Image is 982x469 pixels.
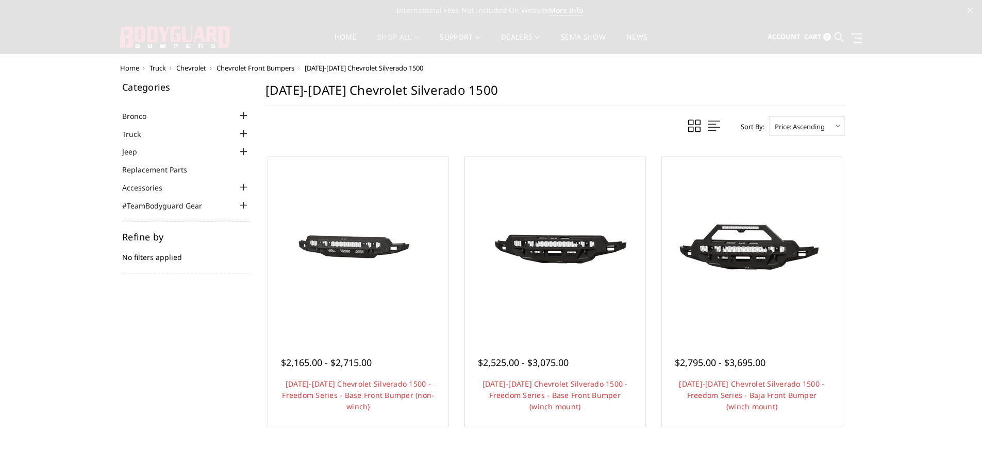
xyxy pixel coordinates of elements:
[768,32,801,41] span: Account
[120,63,139,73] a: Home
[282,379,434,411] a: [DATE]-[DATE] Chevrolet Silverado 1500 - Freedom Series - Base Front Bumper (non-winch)
[626,33,647,54] a: News
[281,356,372,369] span: $2,165.00 - $2,715.00
[149,63,166,73] a: Truck
[377,33,419,54] a: shop all
[679,379,824,411] a: [DATE]-[DATE] Chevrolet Silverado 1500 - Freedom Series - Baja Front Bumper (winch mount)
[440,33,480,54] a: Support
[122,129,154,140] a: Truck
[271,160,446,335] a: 2022-2025 Chevrolet Silverado 1500 - Freedom Series - Base Front Bumper (non-winch) 2022-2025 Che...
[120,26,231,48] img: BODYGUARD BUMPERS
[501,33,540,54] a: Dealers
[561,33,606,54] a: SEMA Show
[122,146,150,157] a: Jeep
[122,111,159,121] a: Bronco
[804,32,822,41] span: Cart
[675,356,765,369] span: $2,795.00 - $3,695.00
[217,63,294,73] a: Chevrolet Front Bumpers
[305,63,423,73] span: [DATE]-[DATE] Chevrolet Silverado 1500
[473,201,638,293] img: 2022-2025 Chevrolet Silverado 1500 - Freedom Series - Base Front Bumper (winch mount)
[335,33,357,54] a: Home
[122,232,250,273] div: No filters applied
[122,200,215,211] a: #TeamBodyguard Gear
[176,63,206,73] a: Chevrolet
[122,182,175,193] a: Accessories
[482,379,628,411] a: [DATE]-[DATE] Chevrolet Silverado 1500 - Freedom Series - Base Front Bumper (winch mount)
[664,160,840,335] a: 2022-2025 Chevrolet Silverado 1500 - Freedom Series - Baja Front Bumper (winch mount)
[735,119,764,134] label: Sort By:
[669,201,834,293] img: 2022-2025 Chevrolet Silverado 1500 - Freedom Series - Baja Front Bumper (winch mount)
[823,33,831,41] span: 0
[468,160,643,335] a: 2022-2025 Chevrolet Silverado 1500 - Freedom Series - Base Front Bumper (winch mount) 2022-2025 C...
[768,23,801,51] a: Account
[122,232,250,241] h5: Refine by
[122,164,200,175] a: Replacement Parts
[265,82,845,106] h1: [DATE]-[DATE] Chevrolet Silverado 1500
[804,23,831,51] a: Cart 0
[122,82,250,92] h5: Categories
[549,5,583,15] a: More Info
[478,356,569,369] span: $2,525.00 - $3,075.00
